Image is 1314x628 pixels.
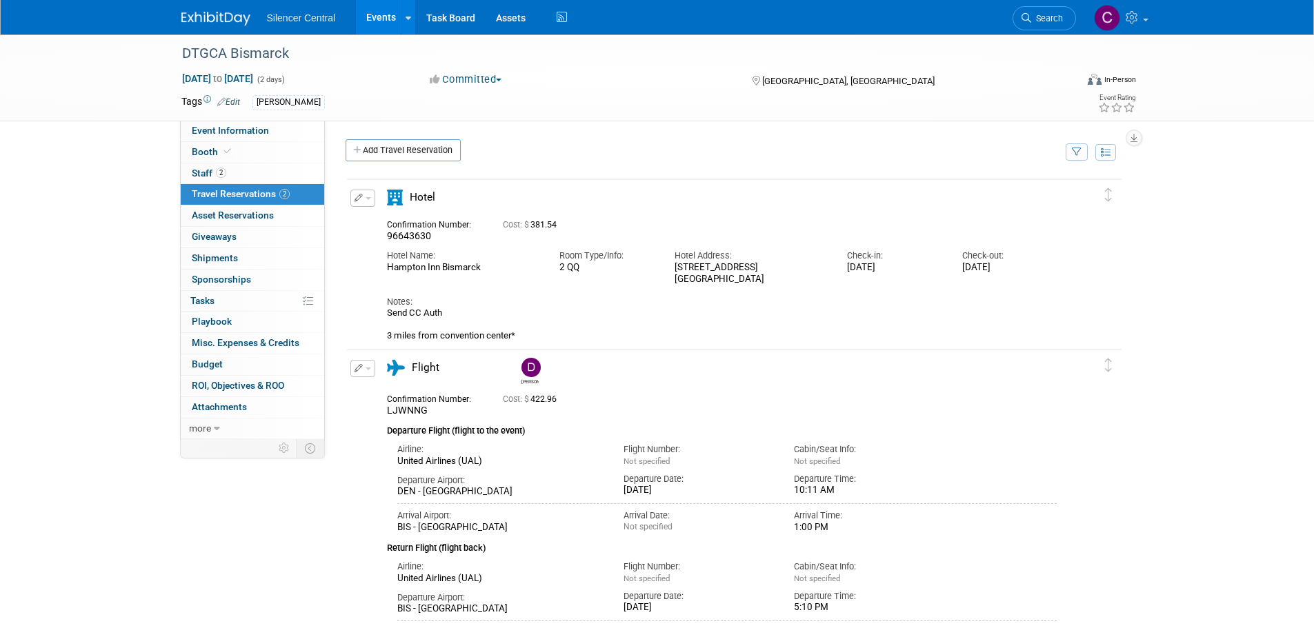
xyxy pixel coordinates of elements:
div: [DATE] [847,262,942,274]
a: Misc. Expenses & Credits [181,333,324,354]
div: Arrival Time: [794,509,944,522]
img: Format-Inperson.png [1088,74,1102,85]
img: Dean Woods [521,358,541,377]
a: Asset Reservations [181,205,324,226]
i: Click and drag to move item [1105,188,1112,202]
div: Send CC Auth 3 miles from convention center* [387,307,1057,341]
a: Edit [217,97,240,107]
div: Departure Time: [794,590,944,602]
span: [DATE] [DATE] [181,72,254,85]
div: [DATE] [624,602,773,614]
a: more [181,418,324,439]
span: Not specified [624,456,670,466]
div: Event Format [995,72,1137,92]
a: Travel Reservations2 [181,184,324,205]
div: [PERSON_NAME] [252,95,325,110]
span: (2 days) [256,75,285,84]
span: Shipments [192,252,238,263]
span: 96643630 [387,230,431,241]
div: Departure Time: [794,473,944,485]
i: Filter by Traveler [1072,148,1082,157]
div: Departure Date: [624,590,773,602]
span: ROI, Objectives & ROO [192,380,284,391]
span: Event Information [192,125,269,136]
span: Asset Reservations [192,210,274,221]
span: to [211,73,224,84]
div: United Airlines (UAL) [397,573,604,585]
div: Arrival Airport: [397,509,604,522]
img: Cade Cox [1094,5,1120,31]
td: Personalize Event Tab Strip [272,439,297,457]
div: Dean Woods [521,377,539,385]
div: DEN - [GEOGRAPHIC_DATA] [397,486,604,498]
i: Booth reservation complete [224,148,231,155]
div: Departure Airport: [397,474,604,487]
div: Departure Date: [624,473,773,485]
i: Flight [387,360,405,376]
div: Room Type/Info: [559,250,654,262]
div: Airline: [397,443,604,456]
span: Misc. Expenses & Credits [192,337,299,348]
div: In-Person [1104,74,1136,85]
div: Hotel Address: [675,250,826,262]
span: Tasks [190,295,215,306]
a: Sponsorships [181,270,324,290]
a: ROI, Objectives & ROO [181,376,324,396]
div: Notes: [387,296,1057,308]
a: Attachments [181,397,324,418]
div: Hotel Name: [387,250,539,262]
div: [DATE] [962,262,1057,274]
span: Flight [412,361,439,374]
span: Not specified [794,574,840,583]
div: United Airlines (UAL) [397,456,604,467]
span: Cost: $ [503,394,530,404]
a: Shipments [181,248,324,269]
div: 5:10 PM [794,602,944,614]
span: [GEOGRAPHIC_DATA], [GEOGRAPHIC_DATA] [762,76,935,86]
span: 422.96 [503,394,562,404]
td: Tags [181,94,240,110]
div: [STREET_ADDRESS] [GEOGRAPHIC_DATA] [675,262,826,285]
span: more [189,423,211,434]
span: Not specified [624,574,670,583]
div: Event Rating [1098,94,1135,101]
span: Playbook [192,316,232,327]
a: Staff2 [181,163,324,184]
div: Confirmation Number: [387,216,482,230]
span: 2 [216,168,226,178]
div: Departure Airport: [397,591,604,604]
span: Sponsorships [192,274,251,285]
div: Flight Number: [624,560,773,573]
div: Departure Flight (flight to the event) [387,417,1057,438]
a: Tasks [181,291,324,312]
span: Staff [192,168,226,179]
span: Budget [192,358,223,369]
span: 381.54 [503,220,562,230]
div: BIS - [GEOGRAPHIC_DATA] [397,522,604,534]
a: Budget [181,354,324,375]
div: 1:00 PM [794,522,944,534]
div: Airline: [397,560,604,573]
div: DTGCA Bismarck [177,41,1055,66]
div: Hampton Inn Bismarck [387,262,539,274]
div: Cabin/Seat Info: [794,560,944,573]
a: Search [1013,6,1076,30]
div: BIS - [GEOGRAPHIC_DATA] [397,603,604,615]
span: Search [1031,13,1063,23]
span: Booth [192,146,234,157]
span: Giveaways [192,231,237,242]
div: Flight Number: [624,443,773,456]
span: Silencer Central [267,12,336,23]
a: Event Information [181,121,324,141]
i: Hotel [387,190,403,205]
button: Committed [425,72,507,87]
span: Not specified [794,456,840,466]
div: Dean Woods [518,358,542,385]
a: Giveaways [181,227,324,247]
div: Confirmation Number: [387,390,482,405]
div: Not specified [624,522,773,532]
td: Toggle Event Tabs [296,439,324,457]
a: Playbook [181,312,324,332]
a: Add Travel Reservation [346,139,461,161]
span: Hotel [410,191,435,203]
